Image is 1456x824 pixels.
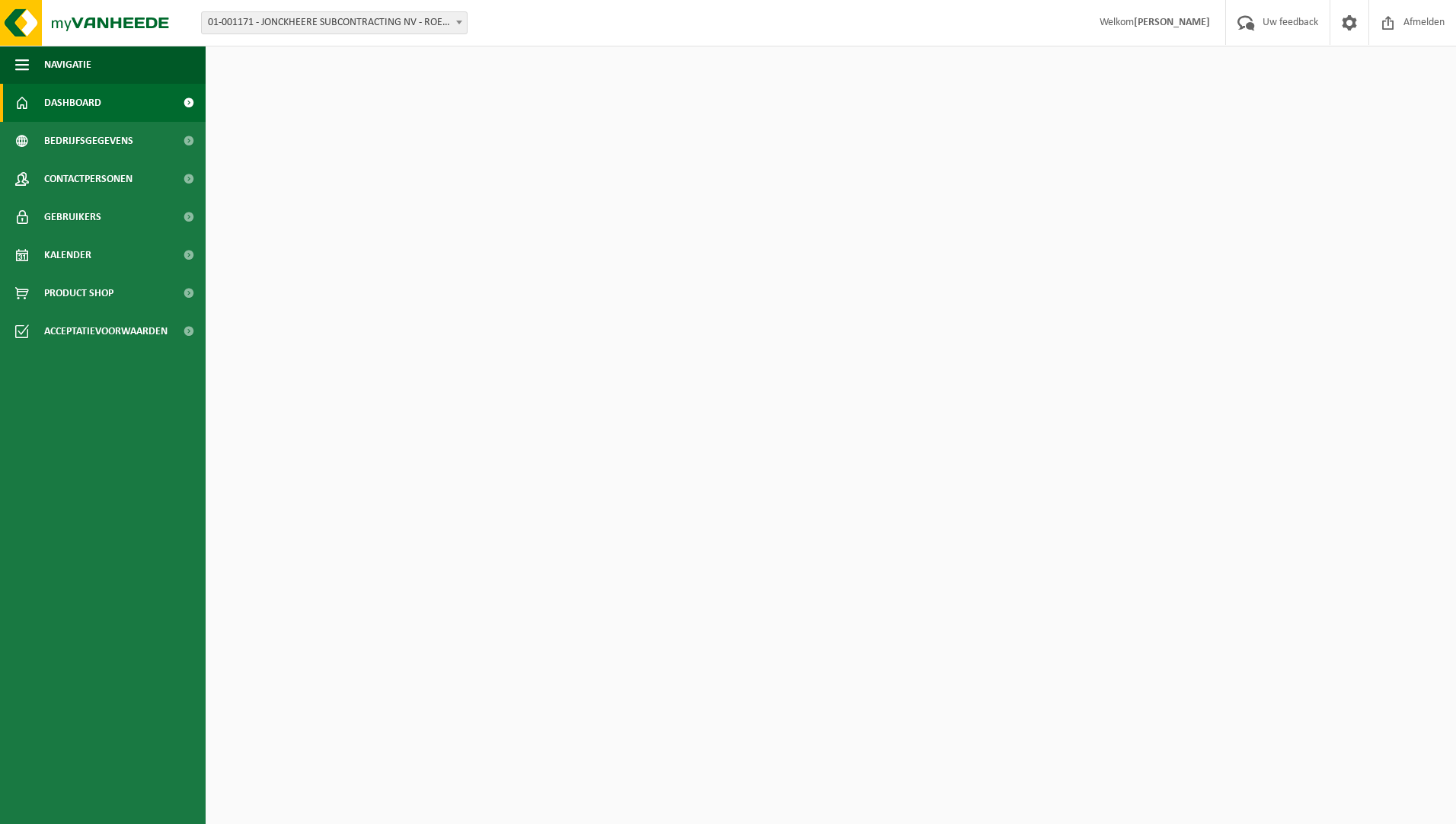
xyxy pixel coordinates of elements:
span: Dashboard [44,84,101,122]
span: Product Shop [44,274,113,312]
span: Contactpersonen [44,160,133,198]
strong: [PERSON_NAME] [1134,17,1210,28]
span: 01-001171 - JONCKHEERE SUBCONTRACTING NV - ROESELARE [201,11,468,34]
span: Gebruikers [44,198,101,236]
span: Kalender [44,236,91,274]
span: Bedrijfsgegevens [44,122,133,160]
span: Navigatie [44,46,91,84]
span: 01-001171 - JONCKHEERE SUBCONTRACTING NV - ROESELARE [202,12,467,34]
span: Acceptatievoorwaarden [44,312,168,350]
